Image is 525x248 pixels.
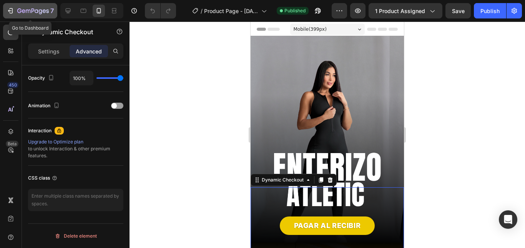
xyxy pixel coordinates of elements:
[28,101,61,111] div: Animation
[145,3,176,18] div: Undo/Redo
[28,127,52,134] div: Interaction
[480,7,500,15] div: Publish
[6,141,18,147] div: Beta
[375,7,425,15] span: 1 product assigned
[38,47,60,55] p: Settings
[474,3,506,18] button: Publish
[28,138,123,159] div: to unlock Interaction & other premium features.
[284,7,306,14] span: Published
[55,231,97,241] div: Delete element
[499,210,517,229] div: Open Intercom Messenger
[28,230,123,242] button: Delete element
[50,6,54,15] p: 7
[70,71,93,85] input: Auto
[204,7,258,15] span: Product Page - [DATE] 15:44:40
[37,27,103,37] p: Dynamic Checkout
[452,8,465,14] span: Save
[369,3,442,18] button: 1 product assigned
[76,47,102,55] p: Advanced
[445,3,471,18] button: Save
[251,22,404,248] iframe: Design area
[28,73,56,83] div: Opacity
[28,138,123,145] div: Upgrade to Optimize plan
[3,3,57,18] button: 7
[7,82,18,88] div: 450
[28,175,58,181] div: CSS class
[201,7,203,15] span: /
